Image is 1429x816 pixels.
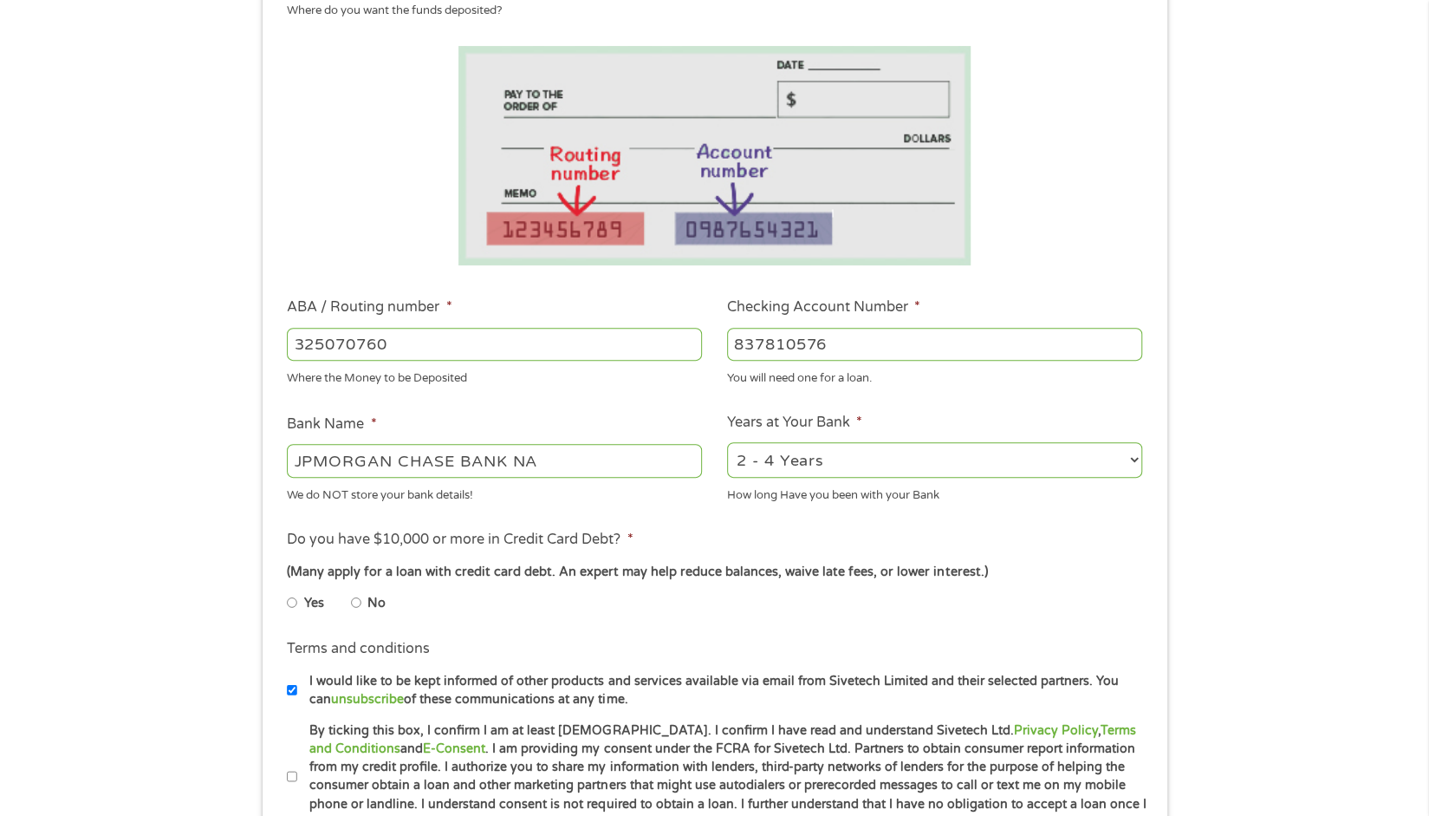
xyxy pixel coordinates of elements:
[367,594,386,613] label: No
[287,480,702,504] div: We do NOT store your bank details!
[304,594,324,613] label: Yes
[287,364,702,388] div: Where the Money to be Deposited
[727,298,920,317] label: Checking Account Number
[727,480,1142,504] div: How long Have you been with your Bank
[727,414,862,432] label: Years at Your Bank
[287,531,633,549] label: Do you have $10,000 or more in Credit Card Debt?
[727,364,1142,388] div: You will need one for a loan.
[297,672,1147,709] label: I would like to be kept informed of other products and services available via email from Sivetech...
[287,298,451,317] label: ABA / Routing number
[309,723,1135,756] a: Terms and Conditions
[287,415,376,434] label: Bank Name
[423,741,485,756] a: E-Consent
[287,3,1129,20] div: Where do you want the funds deposited?
[287,640,430,658] label: Terms and conditions
[458,46,971,265] img: Routing number location
[287,328,702,361] input: 263177916
[727,328,1142,361] input: 345634636
[331,692,404,707] a: unsubscribe
[1013,723,1097,738] a: Privacy Policy
[287,563,1141,582] div: (Many apply for a loan with credit card debt. An expert may help reduce balances, waive late fees...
